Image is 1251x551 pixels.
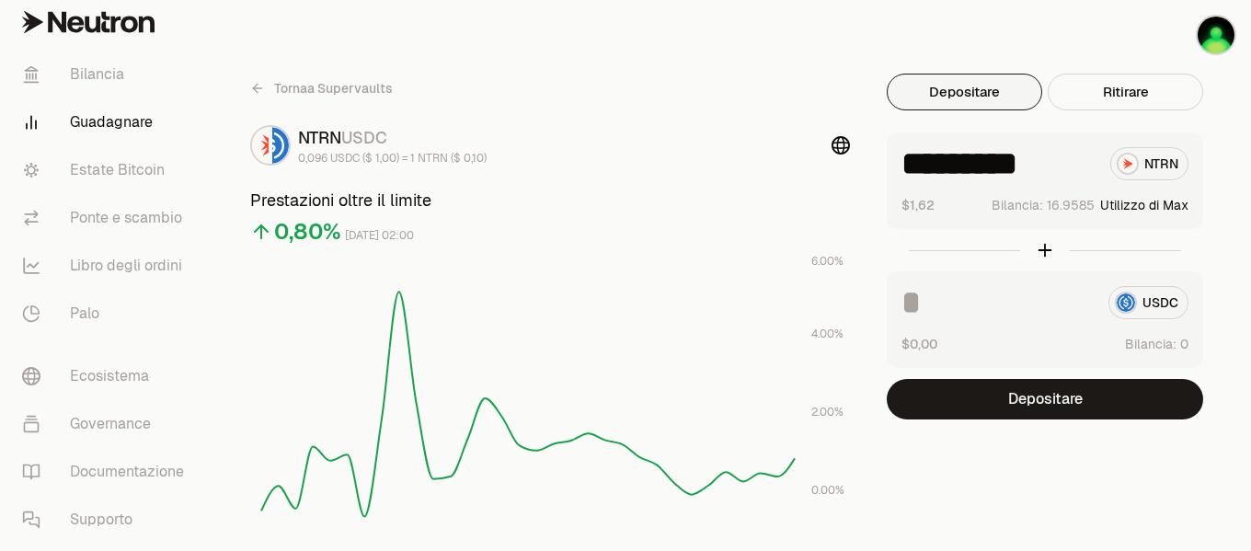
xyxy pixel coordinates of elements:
a: Documentazione [7,448,199,496]
font: Bilancia [70,64,124,84]
font: $1,62 [901,197,935,213]
a: Bilancia [7,51,199,98]
font: Depositare [929,83,1000,100]
tspan: 6.00% [811,254,844,269]
font: Palo [70,304,99,323]
button: Utilizzo di Max [1100,196,1188,214]
font: 0,80% [274,217,341,246]
font: Supporto [70,510,132,529]
font: Ecosistema [70,366,149,385]
a: Libro degli ordini [7,242,199,290]
img: Logo USDC [272,127,289,164]
font: Libro degli ordini [70,256,182,275]
a: Guadagnare [7,98,199,146]
img: Logo NTRN [252,127,269,164]
button: Depositare [887,379,1203,419]
a: Estate Bitcoin [7,146,199,194]
font: Ritirare [1103,83,1149,100]
font: Depositare [1008,389,1083,408]
tspan: 2.00% [811,405,844,419]
font: Ponte e scambio [70,208,182,227]
a: Tornaa Supervaults [250,74,393,103]
a: Ponte e scambio [7,194,199,242]
font: USDC [341,127,387,148]
a: Ecosistema [7,352,199,400]
img: Worldnet [1198,17,1234,53]
a: Palo [7,290,199,338]
tspan: 0.00% [811,483,844,498]
font: a Supervaults [307,80,393,97]
font: Estate Bitcoin [70,160,165,179]
a: Governance [7,400,199,448]
a: Supporto [7,496,199,544]
font: Prestazioni oltre il limite [250,189,431,211]
font: NTRN [298,127,341,148]
font: [DATE] 02:00 [345,228,414,243]
font: Documentazione [70,462,184,481]
font: Bilancia: [1125,336,1176,352]
font: Torna [274,80,307,97]
font: Utilizzo di Max [1100,197,1188,213]
font: $0,00 [901,336,937,352]
font: Governance [70,414,151,433]
button: $1,62 [901,195,935,214]
tspan: 4.00% [811,327,844,341]
font: 0,096 USDC ($ 1,00) = 1 NTRN ($ 0,10) [298,151,487,166]
button: $0,00 [901,334,937,353]
font: Bilancia: [992,197,1043,213]
font: Guadagnare [70,112,153,132]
